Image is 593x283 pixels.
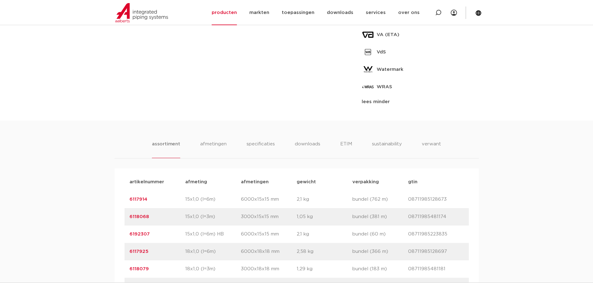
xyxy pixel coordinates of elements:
p: gewicht [297,178,352,186]
p: afmeting [185,178,241,186]
p: WRAS [377,83,392,91]
p: bundel (762 m) [352,196,408,203]
p: VA (ETA) [377,31,399,39]
p: 08711985481174 [408,213,464,221]
p: bundel (381 m) [352,213,408,221]
p: 2,58 kg [297,248,352,255]
img: VA (ETA) [362,29,374,41]
a: 6192307 [129,232,150,236]
p: 1,29 kg [297,265,352,273]
p: 3000x15x15 mm [241,213,297,221]
p: gtin [408,178,464,186]
p: artikelnummer [129,178,185,186]
p: 3000x18x18 mm [241,265,297,273]
p: 18x1,0 (l=6m) [185,248,241,255]
p: 08711985128697 [408,248,464,255]
p: VdS [377,48,386,56]
img: WRAS [362,81,374,93]
img: VdS [362,46,374,58]
a: 6118068 [129,214,149,219]
p: verpakking [352,178,408,186]
li: verwant [422,140,441,158]
p: 6000x15x15 mm [241,196,297,203]
p: 15x1,0 (l=6m) HB [185,231,241,238]
img: Watermark [362,63,374,76]
p: 2,1 kg [297,196,352,203]
p: 6000x18x18 mm [241,248,297,255]
div: lees minder [362,98,473,106]
p: 15x1,0 (l=3m) [185,213,241,221]
a: 6117914 [129,197,147,202]
li: specificaties [247,140,275,158]
p: 08711985223835 [408,231,464,238]
li: afmetingen [200,140,227,158]
li: assortiment [152,140,180,158]
p: 15x1,0 (l=6m) [185,196,241,203]
li: sustainability [372,140,402,158]
p: bundel (183 m) [352,265,408,273]
p: afmetingen [241,178,297,186]
p: Watermark [377,66,403,73]
a: 6117925 [129,249,148,254]
a: 6118079 [129,267,149,271]
p: 18x1,0 (l=3m) [185,265,241,273]
li: ETIM [340,140,352,158]
p: 6000x15x15 mm [241,231,297,238]
p: bundel (60 m) [352,231,408,238]
li: downloads [295,140,320,158]
p: 08711985481181 [408,265,464,273]
p: 08711985128673 [408,196,464,203]
p: 1,05 kg [297,213,352,221]
p: 2,1 kg [297,231,352,238]
p: bundel (366 m) [352,248,408,255]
